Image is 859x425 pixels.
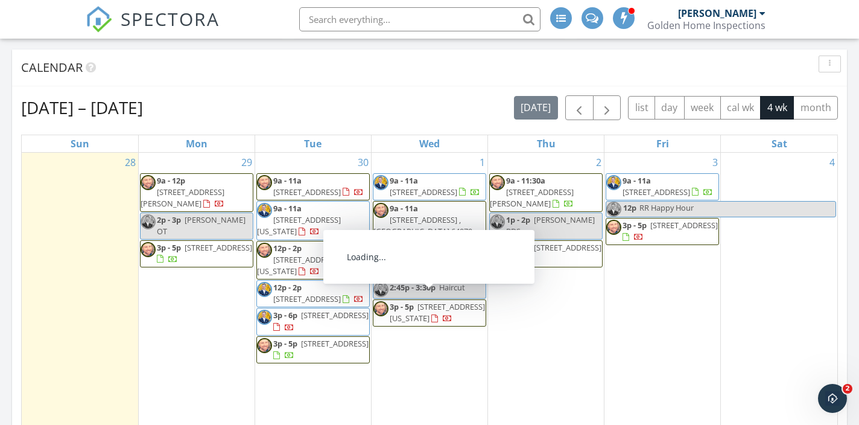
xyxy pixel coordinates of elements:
[273,310,369,332] a: 3p - 6p [STREET_ADDRESS]
[157,175,185,186] span: 9a - 12p
[140,173,253,212] a: 9a - 12p [STREET_ADDRESS][PERSON_NAME]
[390,301,485,324] a: 3p - 5p [STREET_ADDRESS][US_STATE]
[606,220,621,235] img: image3.png
[594,153,604,172] a: Go to October 2, 2025
[373,301,388,316] img: image3.png
[489,240,603,267] a: 3p - 5p [STREET_ADDRESS]
[273,310,297,321] span: 3p - 6p
[157,214,181,225] span: 2p - 3p
[623,220,647,231] span: 3p - 5p
[257,203,272,218] img: dev.jpeg
[256,173,370,200] a: 9a - 11a [STREET_ADDRESS]
[122,153,138,172] a: Go to September 28, 2025
[623,202,637,217] span: 12p
[710,153,720,172] a: Go to October 3, 2025
[273,203,302,214] span: 9a - 11a
[373,203,388,218] img: image3.png
[628,96,655,120] button: list
[565,95,594,120] button: Previous
[390,254,480,276] a: 12p - 2p [STREET_ADDRESS]
[769,135,790,152] a: Saturday
[141,214,156,229] img: dev.jpeg
[257,214,341,237] span: [STREET_ADDRESS][US_STATE]
[606,218,719,245] a: 3p - 5p [STREET_ADDRESS]
[355,153,371,172] a: Go to September 30, 2025
[183,135,210,152] a: Monday
[257,310,272,325] img: dev.jpeg
[239,153,255,172] a: Go to September 29, 2025
[390,175,480,197] a: 9a - 11a [STREET_ADDRESS]
[373,203,472,249] a: 9a - 11a [STREET_ADDRESS] , [GEOGRAPHIC_DATA] 64079
[506,214,530,225] span: 1p - 2p
[273,338,369,360] a: 3p - 5p [STREET_ADDRESS]
[390,301,485,324] span: [STREET_ADDRESS][US_STATE]
[606,202,621,217] img: dev.jpeg
[257,243,341,276] a: 12p - 2p [STREET_ADDRESS][US_STATE]
[273,282,302,293] span: 12p - 2p
[490,175,505,190] img: image3.png
[373,201,486,252] a: 9a - 11a [STREET_ADDRESS] , [GEOGRAPHIC_DATA] 64079
[720,96,761,120] button: cal wk
[490,214,505,229] img: dev.jpeg
[273,187,341,197] span: [STREET_ADDRESS]
[157,242,181,253] span: 3p - 5p
[256,201,370,240] a: 9a - 11a [STREET_ADDRESS][US_STATE]
[21,95,143,120] h2: [DATE] – [DATE]
[373,282,388,297] img: dev.jpeg
[257,282,272,297] img: dev.jpeg
[593,95,621,120] button: Next
[843,384,852,394] span: 2
[301,338,369,349] span: [STREET_ADDRESS]
[273,175,364,197] a: 9a - 11a [STREET_ADDRESS]
[623,220,718,242] a: 3p - 5p [STREET_ADDRESS]
[506,175,545,186] span: 9a - 11:30a
[390,282,436,293] span: 2:45p - 3:30p
[534,135,558,152] a: Thursday
[650,220,718,231] span: [STREET_ADDRESS]
[121,6,220,31] span: SPECTORA
[606,175,621,190] img: dev.jpeg
[373,254,388,269] img: dev.jpeg
[141,175,156,190] img: image3.png
[256,280,370,307] a: 12p - 2p [STREET_ADDRESS]
[273,282,364,304] a: 12p - 2p [STREET_ADDRESS]
[256,241,370,280] a: 12p - 2p [STREET_ADDRESS][US_STATE]
[506,242,601,264] a: 3p - 5p [STREET_ADDRESS]
[273,243,302,254] span: 12p - 2p
[506,242,530,253] span: 3p - 5p
[439,282,465,293] span: Haircut
[373,175,388,190] img: dev.jpeg
[606,173,719,200] a: 9a - 11a [STREET_ADDRESS]
[390,266,457,276] span: [STREET_ADDRESS]
[390,187,457,197] span: [STREET_ADDRESS]
[373,252,486,280] a: 12p - 2p [STREET_ADDRESS]
[417,135,442,152] a: Wednesday
[141,187,224,209] span: [STREET_ADDRESS][PERSON_NAME]
[684,96,721,120] button: week
[760,96,794,120] button: 4 wk
[86,16,220,42] a: SPECTORA
[390,254,418,265] span: 12p - 2p
[655,96,685,120] button: day
[68,135,92,152] a: Sunday
[273,175,302,186] span: 9a - 11a
[506,214,595,237] span: [PERSON_NAME] BDS
[256,336,370,363] a: 3p - 5p [STREET_ADDRESS]
[827,153,837,172] a: Go to October 4, 2025
[490,175,574,209] a: 9a - 11:30a [STREET_ADDRESS][PERSON_NAME]
[477,153,487,172] a: Go to October 1, 2025
[623,187,690,197] span: [STREET_ADDRESS]
[818,384,847,413] iframe: Intercom live chat
[793,96,838,120] button: month
[157,214,246,237] span: [PERSON_NAME] OT
[299,7,540,31] input: Search everything...
[185,242,252,253] span: [STREET_ADDRESS]
[141,242,156,257] img: image3.png
[647,19,765,31] div: Golden Home Inspections
[489,173,603,212] a: 9a - 11:30a [STREET_ADDRESS][PERSON_NAME]
[86,6,112,33] img: The Best Home Inspection Software - Spectora
[490,242,505,257] img: image3.png
[257,203,341,237] a: 9a - 11a [STREET_ADDRESS][US_STATE]
[390,175,418,186] span: 9a - 11a
[373,214,472,237] span: [STREET_ADDRESS] , [GEOGRAPHIC_DATA] 64079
